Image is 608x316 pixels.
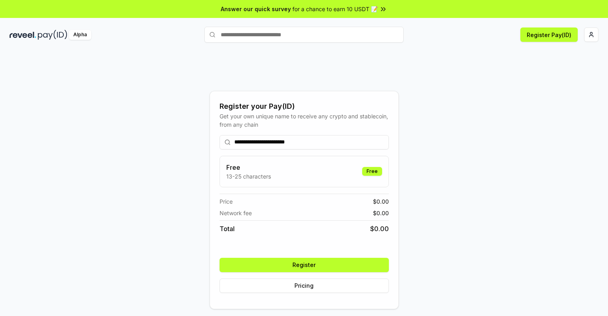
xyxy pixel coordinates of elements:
[220,279,389,293] button: Pricing
[38,30,67,40] img: pay_id
[370,224,389,234] span: $ 0.00
[220,112,389,129] div: Get your own unique name to receive any crypto and stablecoin, from any chain
[220,209,252,217] span: Network fee
[520,27,578,42] button: Register Pay(ID)
[373,209,389,217] span: $ 0.00
[373,197,389,206] span: $ 0.00
[292,5,378,13] span: for a chance to earn 10 USDT 📝
[220,197,233,206] span: Price
[221,5,291,13] span: Answer our quick survey
[362,167,382,176] div: Free
[226,163,271,172] h3: Free
[220,258,389,272] button: Register
[226,172,271,181] p: 13-25 characters
[220,101,389,112] div: Register your Pay(ID)
[69,30,91,40] div: Alpha
[10,30,36,40] img: reveel_dark
[220,224,235,234] span: Total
